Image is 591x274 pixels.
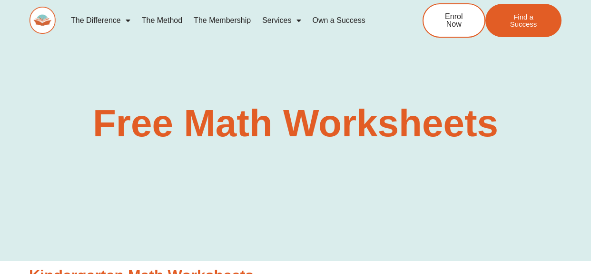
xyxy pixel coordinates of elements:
a: Services [256,10,306,31]
a: Own a Success [307,10,371,31]
span: Find a Success [500,13,547,28]
a: The Membership [188,10,256,31]
span: Enrol Now [438,13,470,28]
nav: Menu [65,10,392,31]
a: Find a Success [485,4,561,37]
a: The Method [136,10,188,31]
a: The Difference [65,10,136,31]
h2: Free Math Worksheets [30,104,561,142]
a: Enrol Now [423,3,485,38]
